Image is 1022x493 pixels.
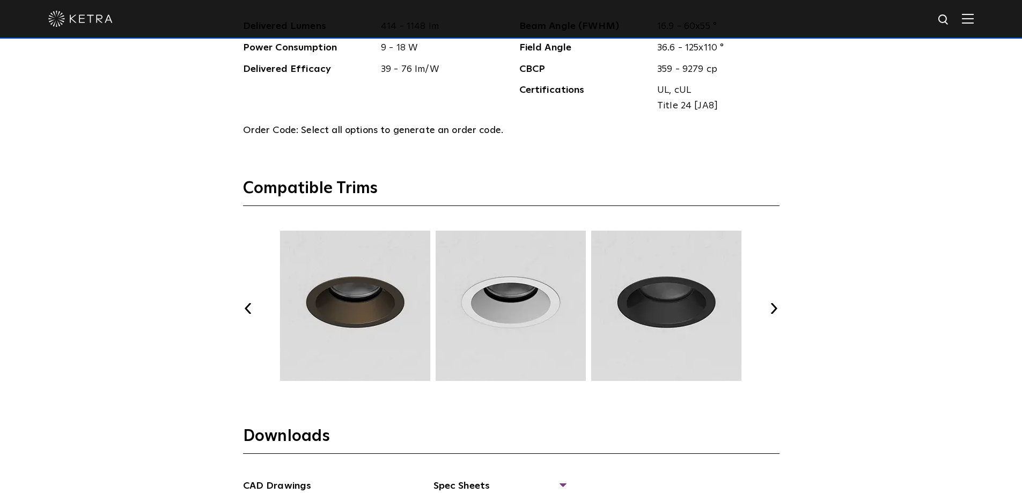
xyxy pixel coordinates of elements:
[649,40,780,56] span: 36.6 - 125x110 °
[769,303,780,314] button: Next
[48,11,113,27] img: ketra-logo-2019-white
[243,62,373,77] span: Delivered Efficacy
[590,231,743,381] img: TRM007.webp
[373,62,503,77] span: 39 - 76 lm/W
[657,83,771,98] span: UL, cUL
[519,40,650,56] span: Field Angle
[962,13,974,24] img: Hamburger%20Nav.svg
[243,426,780,454] h3: Downloads
[243,40,373,56] span: Power Consumption
[519,83,650,114] span: Certifications
[301,126,503,135] span: Select all options to generate an order code.
[649,62,780,77] span: 359 - 9279 cp
[657,98,771,114] span: Title 24 [JA8]
[243,303,254,314] button: Previous
[373,40,503,56] span: 9 - 18 W
[243,178,780,206] h3: Compatible Trims
[434,231,587,381] img: TRM005.webp
[243,126,299,135] span: Order Code:
[278,231,432,381] img: TRM004.webp
[937,13,951,27] img: search icon
[519,62,650,77] span: CBCP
